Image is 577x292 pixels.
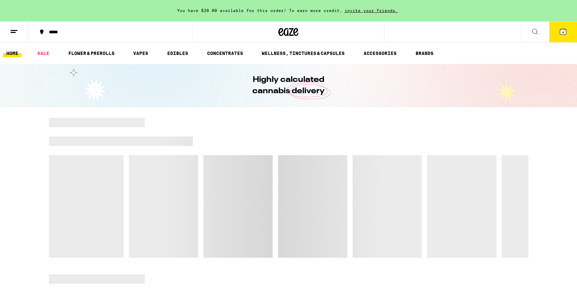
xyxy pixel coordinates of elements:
span: You have $20.00 available for this order! To earn more credit, [177,8,342,13]
h1: Highly calculated cannabis delivery [234,74,344,97]
span: 4 [562,30,564,34]
a: BRANDS [412,49,437,57]
a: WELLNESS, TINCTURES & CAPSULES [258,49,348,57]
a: CONCENTRATES [204,49,246,57]
button: 4 [549,22,577,42]
span: invite your friends. [342,8,400,13]
a: SALE [34,49,53,57]
a: HOME [3,49,22,57]
a: EDIBLES [164,49,191,57]
a: ACCESSORIES [360,49,400,57]
a: FLOWER & PREROLLS [65,49,118,57]
a: VAPES [130,49,151,57]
